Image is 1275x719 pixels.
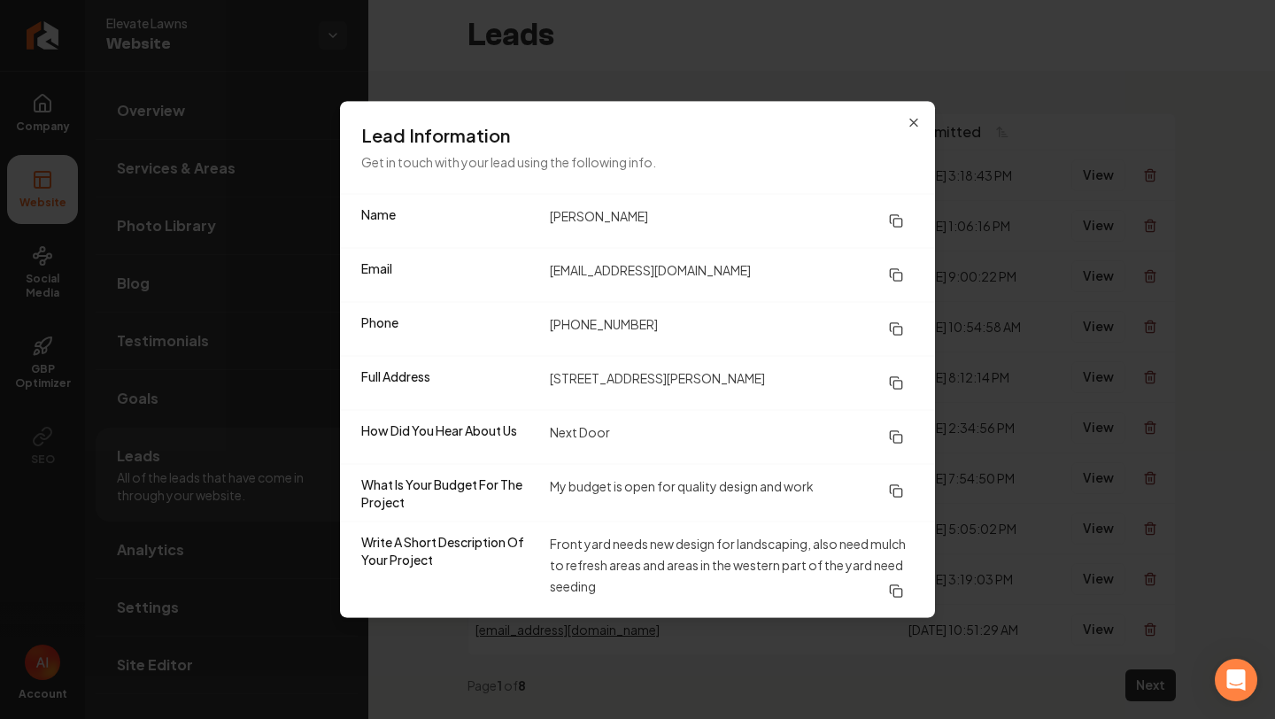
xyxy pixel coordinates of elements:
[361,205,536,237] dt: Name
[550,205,914,237] dd: [PERSON_NAME]
[550,313,914,345] dd: [PHONE_NUMBER]
[361,259,536,291] dt: Email
[361,151,914,173] p: Get in touch with your lead using the following info.
[550,367,914,399] dd: [STREET_ADDRESS][PERSON_NAME]
[361,533,536,607] dt: Write A Short Description Of Your Project
[361,421,536,453] dt: How Did You Hear About Us
[361,123,914,148] h3: Lead Information
[361,367,536,399] dt: Full Address
[361,475,536,511] dt: What Is Your Budget For The Project
[550,259,914,291] dd: [EMAIL_ADDRESS][DOMAIN_NAME]
[361,313,536,345] dt: Phone
[550,475,914,511] dd: My budget is open for quality design and work
[550,421,914,453] dd: Next Door
[550,533,914,607] dd: Front yard needs new design for landscaping, also need mulch to refresh areas and areas in the we...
